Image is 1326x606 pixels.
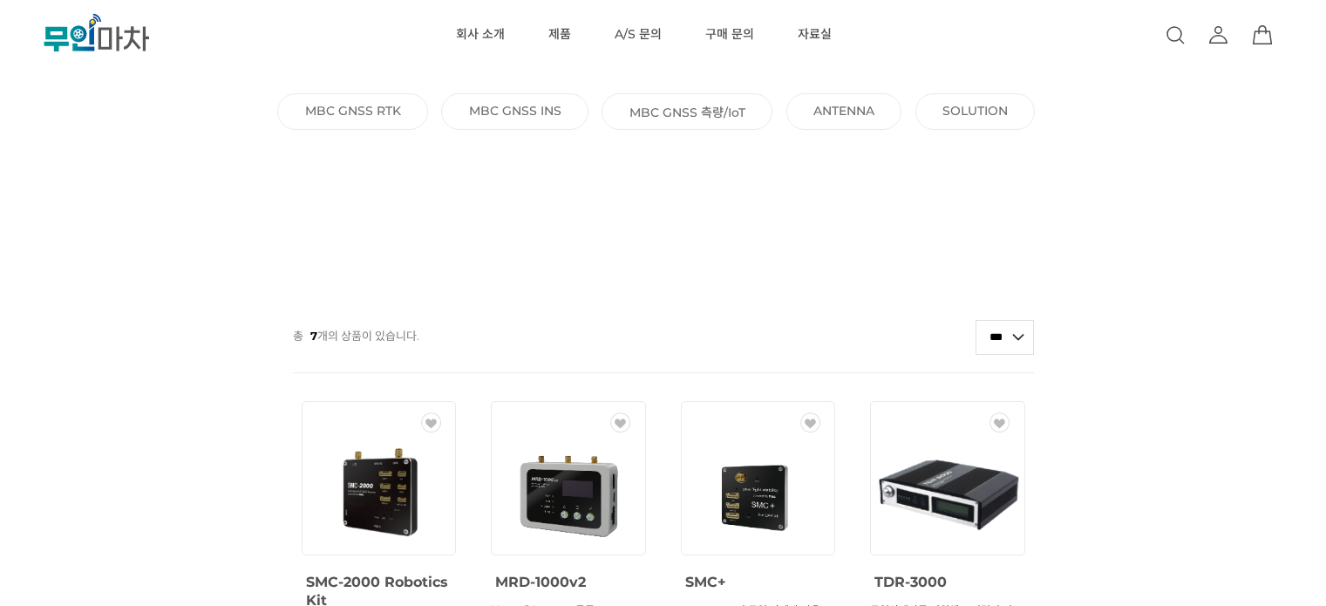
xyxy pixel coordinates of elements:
p: 총 개의 상품이 있습니다. [293,319,419,352]
img: TDR-3000 [869,415,1026,572]
a: ANTENNA [813,103,874,119]
a: SOLUTION [942,103,1008,119]
a: MBC GNSS INS [469,103,561,119]
img: SMC+ [679,415,836,572]
img: MRD-1000v2 [490,415,647,572]
strong: 7 [310,329,317,343]
a: MBC GNSS 측량/IoT [629,103,745,120]
a: MBC GNSS RTK [305,103,401,119]
img: SMC-2000 Robotics Kit [300,415,457,572]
